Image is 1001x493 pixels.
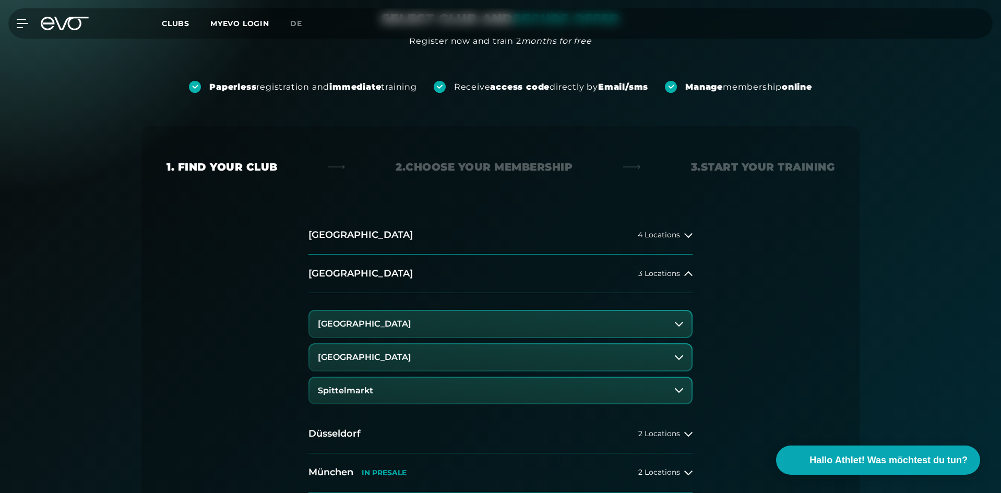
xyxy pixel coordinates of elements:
[290,18,315,30] a: de
[210,19,269,28] a: MYEVO LOGIN
[309,344,692,370] button: [GEOGRAPHIC_DATA]
[638,468,680,476] span: 2 Locations
[309,378,692,404] button: Spittelmarkt
[776,446,980,475] button: Hallo Athlet! Was möchtest du tun?
[308,415,693,453] button: Düsseldorf2 Locations
[638,270,680,278] span: 3 Locations
[782,82,812,92] strong: online
[308,255,693,293] button: [GEOGRAPHIC_DATA]3 Locations
[598,82,648,92] strong: Email/sms
[396,160,573,174] div: 2. Choose your membership
[290,19,302,28] span: de
[162,19,189,28] span: Clubs
[308,466,353,479] h2: München
[318,319,411,329] h3: [GEOGRAPHIC_DATA]
[638,430,680,438] span: 2 Locations
[809,453,968,467] span: Hallo Athlet! Was möchtest du tun?
[318,353,411,362] h3: [GEOGRAPHIC_DATA]
[308,216,693,255] button: [GEOGRAPHIC_DATA]4 Locations
[308,453,693,492] button: MünchenIN PRESALE2 Locations
[685,82,723,92] strong: Manage
[362,468,407,477] p: IN PRESALE
[329,82,381,92] strong: immediate
[209,81,417,93] div: registration and training
[490,82,550,92] strong: access code
[162,18,210,28] a: Clubs
[691,160,835,174] div: 3. Start your Training
[308,267,413,280] h2: [GEOGRAPHIC_DATA]
[685,81,812,93] div: membership
[308,229,413,242] h2: [GEOGRAPHIC_DATA]
[454,81,648,93] div: Receive directly by
[309,311,692,337] button: [GEOGRAPHIC_DATA]
[209,82,256,92] strong: Paperless
[638,231,680,239] span: 4 Locations
[166,160,278,174] div: 1. Find your club
[318,386,373,395] h3: Spittelmarkt
[308,427,361,440] h2: Düsseldorf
